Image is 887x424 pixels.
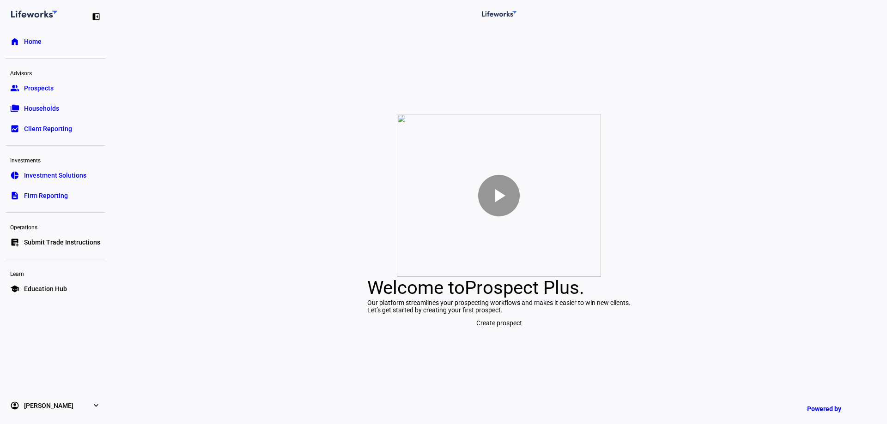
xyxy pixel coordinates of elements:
eth-mat-symbol: account_circle [10,401,19,410]
eth-mat-symbol: expand_more [91,401,101,410]
div: Investments [6,153,105,166]
a: Powered by [802,400,873,417]
eth-mat-symbol: list_alt_add [10,238,19,247]
div: Operations [6,220,105,233]
a: pie_chartInvestment Solutions [6,166,105,185]
div: Advisors [6,66,105,79]
span: Households [24,104,59,113]
a: bid_landscapeClient Reporting [6,119,105,138]
a: folder_copyHouseholds [6,99,105,118]
a: descriptionFirm Reporting [6,186,105,205]
eth-mat-symbol: bid_landscape [10,124,19,133]
span: Education Hub [24,284,67,293]
span: Investment Solutions [24,171,86,180]
div: Welcome to . [367,277,631,299]
span: Prospects [24,84,54,93]
button: Create prospect [465,314,533,332]
div: Our platform streamlines your prospecting workflows and makes it easier to win new clients. [367,299,631,306]
eth-mat-symbol: group [10,84,19,93]
img: p2t-video.png [397,114,601,277]
eth-mat-symbol: pie_chart [10,171,19,180]
div: Learn [6,267,105,280]
eth-mat-symbol: school [10,284,19,293]
span: Firm Reporting [24,191,68,200]
span: [PERSON_NAME] [24,401,73,410]
span: Client Reporting [24,124,72,133]
eth-mat-symbol: left_panel_close [91,12,101,21]
a: homeHome [6,32,105,51]
eth-mat-symbol: home [10,37,19,46]
span: Home [24,37,42,46]
div: Let’s get started by creating your first prospect. [367,306,631,314]
eth-mat-symbol: folder_copy [10,104,19,113]
mat-icon: play_arrow [488,185,510,207]
span: Create prospect [476,314,522,332]
a: groupProspects [6,79,105,97]
eth-mat-symbol: description [10,191,19,200]
span: Submit Trade Instructions [24,238,100,247]
span: Prospect Plus [465,277,579,299]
